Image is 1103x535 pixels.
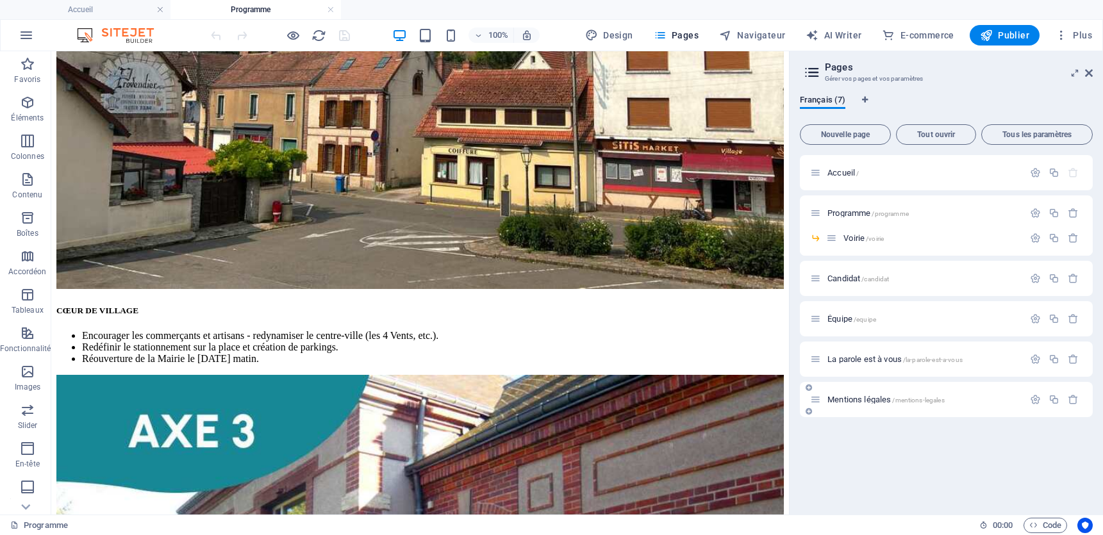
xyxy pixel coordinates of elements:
span: /equipe [854,316,876,323]
div: Paramètres [1030,233,1041,243]
div: Dupliquer [1049,208,1059,218]
span: Cliquez pour ouvrir la page. [843,233,884,243]
p: Boîtes [17,228,38,238]
div: Onglets langues [800,95,1093,119]
span: /la-parole-est-a-vous [903,356,963,363]
div: Dupliquer [1049,394,1059,405]
button: Cliquez ici pour quitter le mode Aperçu et poursuivre l'édition. [285,28,301,43]
span: E-commerce [882,29,954,42]
p: Tableaux [12,305,44,315]
button: Publier [970,25,1040,45]
p: En-tête [15,459,40,469]
div: Supprimer [1068,394,1079,405]
span: /programme [872,210,908,217]
h3: Gérer vos pages et vos paramètres [825,73,1067,85]
div: Paramètres [1030,313,1041,324]
span: : [1002,520,1004,530]
div: Voirie/voirie [840,234,1024,242]
span: Tous les paramètres [987,131,1087,138]
div: Dupliquer [1049,313,1059,324]
span: /mentions-legales [892,397,944,404]
span: Plus [1055,29,1092,42]
p: Éléments [11,113,44,123]
span: Design [585,29,633,42]
button: Plus [1050,25,1097,45]
span: /candidat [861,276,889,283]
div: La parole est à vous/la-parole-est-a-vous [824,355,1024,363]
div: Paramètres [1030,208,1041,218]
span: / [856,170,859,177]
i: Actualiser la page [311,28,326,43]
i: Lors du redimensionnement, ajuster automatiquement le niveau de zoom en fonction de l'appareil sé... [521,29,533,41]
button: Navigateur [714,25,790,45]
span: Cliquez pour ouvrir la page. [827,168,859,177]
p: Accordéon [8,267,46,277]
div: Dupliquer [1049,273,1059,284]
div: Équipe/equipe [824,315,1024,323]
span: Mentions légales [827,395,945,404]
p: Favoris [14,74,40,85]
h6: Durée de la session [979,518,1013,533]
h2: Pages [825,62,1093,73]
div: Dupliquer [1049,233,1059,243]
div: Paramètres [1030,273,1041,284]
span: AI Writer [806,29,861,42]
div: Supprimer [1068,273,1079,284]
button: Design [580,25,638,45]
span: Tout ouvrir [902,131,970,138]
span: Navigateur [719,29,785,42]
div: Design (Ctrl+Alt+Y) [580,25,638,45]
h4: Programme [170,3,341,17]
div: Paramètres [1030,354,1041,365]
div: Dupliquer [1049,354,1059,365]
span: /voirie [866,235,884,242]
button: Pages [649,25,704,45]
p: Colonnes [11,151,44,161]
span: Nouvelle page [806,131,885,138]
div: Supprimer [1068,233,1079,243]
span: Équipe [827,314,876,324]
div: Mentions légales/mentions-legales [824,395,1024,404]
div: Supprimer [1068,208,1079,218]
p: Contenu [12,190,42,200]
button: reload [311,28,326,43]
div: Supprimer [1068,354,1079,365]
h6: 100% [488,28,508,43]
button: AI Writer [800,25,867,45]
div: Paramètres [1030,394,1041,405]
div: Accueil/ [824,169,1024,177]
p: Pied de page [4,497,50,507]
span: Publier [980,29,1029,42]
button: Code [1024,518,1067,533]
div: Paramètres [1030,167,1041,178]
span: Programme [827,208,909,218]
div: Dupliquer [1049,167,1059,178]
button: E-commerce [877,25,959,45]
div: Candidat/candidat [824,274,1024,283]
span: Français (7) [800,92,845,110]
button: Tous les paramètres [981,124,1093,145]
p: Slider [18,420,38,431]
span: Pages [654,29,699,42]
span: Code [1029,518,1061,533]
span: 00 00 [993,518,1013,533]
div: La page de départ ne peut pas être supprimée. [1068,167,1079,178]
button: Nouvelle page [800,124,891,145]
span: La parole est à vous [827,354,963,364]
div: Supprimer [1068,313,1079,324]
p: Images [15,382,41,392]
span: Candidat [827,274,889,283]
button: Tout ouvrir [896,124,976,145]
div: Programme/programme [824,209,1024,217]
a: Cliquez pour annuler la sélection. Double-cliquez pour ouvrir Pages. [10,518,68,533]
img: Editor Logo [74,28,170,43]
button: 100% [469,28,514,43]
button: Usercentrics [1077,518,1093,533]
